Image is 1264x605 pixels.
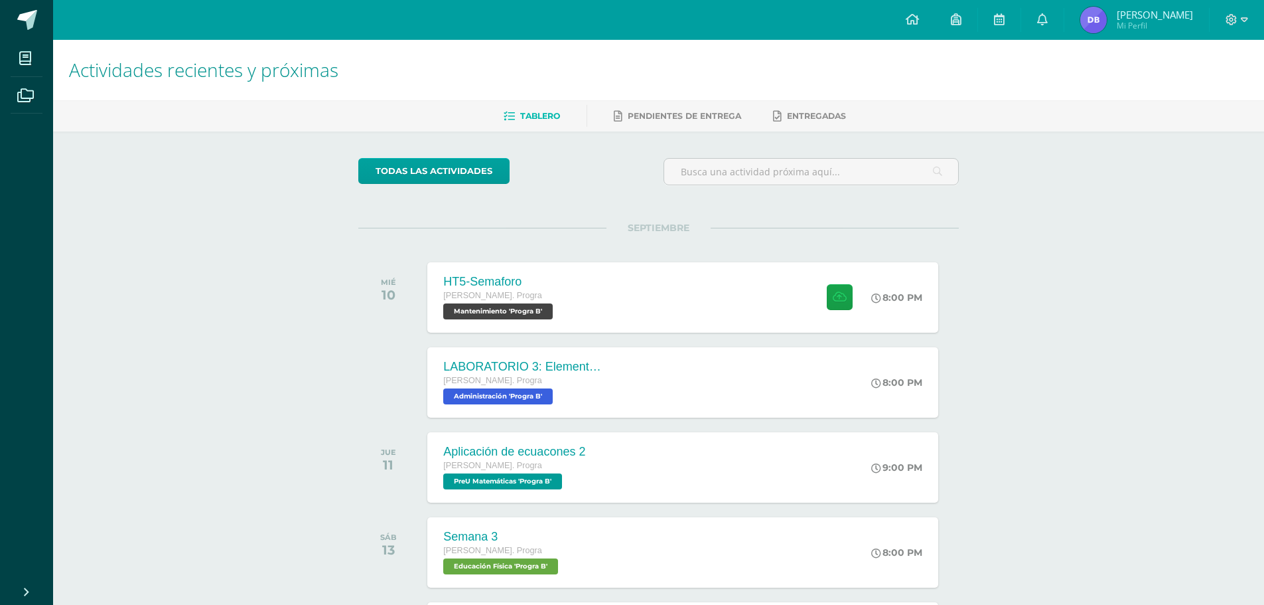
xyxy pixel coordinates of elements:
span: Educación Física 'Progra B' [443,559,558,574]
span: Tablero [520,111,560,121]
div: Semana 3 [443,530,561,544]
span: [PERSON_NAME] [1117,8,1193,21]
div: 13 [380,542,397,558]
a: Pendientes de entrega [614,106,741,127]
span: [PERSON_NAME]. Progra [443,376,541,385]
a: Tablero [504,106,560,127]
img: 1db98052dca881449f0211f5f787ea0a.png [1080,7,1107,33]
span: [PERSON_NAME]. Progra [443,546,541,555]
span: Mantenimiento 'Progra B' [443,303,553,319]
span: [PERSON_NAME]. Progra [443,461,541,470]
a: todas las Actividades [358,158,510,184]
a: Entregadas [773,106,846,127]
div: MIÉ [381,278,396,287]
div: 9:00 PM [871,462,922,474]
span: SEPTIEMBRE [606,222,711,234]
span: PreU Matemáticas 'Progra B' [443,474,562,489]
div: LABORATORIO 3: Elementos del aprendizaje. [443,360,602,374]
span: Administración 'Progra B' [443,389,553,404]
div: 10 [381,287,396,303]
div: HT5-Semaforo [443,275,556,289]
div: 11 [381,457,396,473]
span: [PERSON_NAME]. Progra [443,291,541,300]
div: 8:00 PM [871,377,922,389]
span: Pendientes de entrega [628,111,741,121]
div: 8:00 PM [871,292,922,303]
input: Busca una actividad próxima aquí... [664,159,958,185]
div: JUE [381,448,396,457]
div: 8:00 PM [871,547,922,559]
div: Aplicación de ecuacones 2 [443,445,585,459]
div: SÁB [380,533,397,542]
span: Actividades recientes y próximas [69,57,338,82]
span: Entregadas [787,111,846,121]
span: Mi Perfil [1117,20,1193,31]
